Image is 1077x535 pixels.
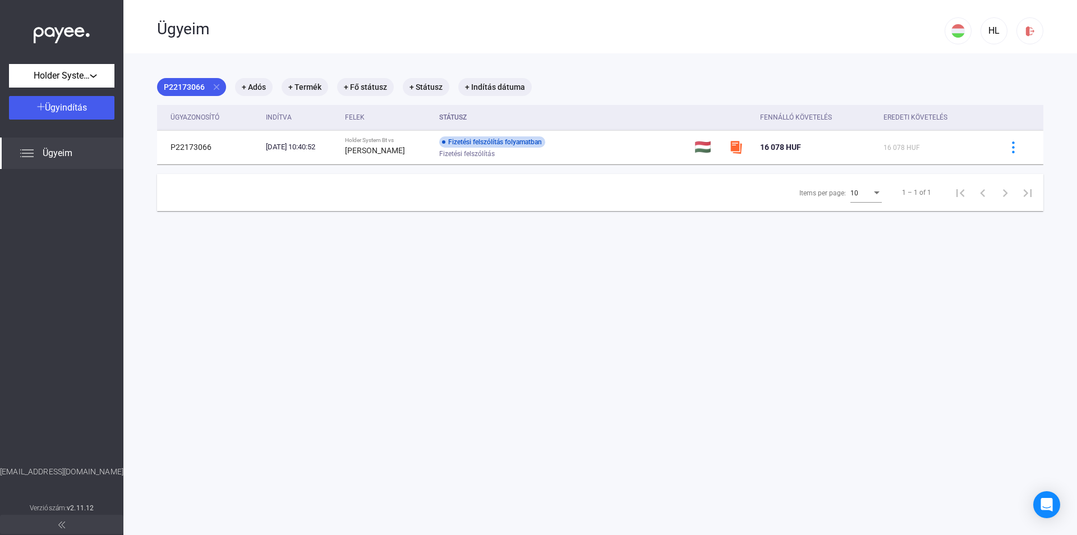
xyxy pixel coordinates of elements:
[34,21,90,44] img: white-payee-white-dot.svg
[58,522,65,528] img: arrow-double-left-grey.svg
[171,111,257,124] div: Ügyazonosító
[458,78,532,96] mat-chip: + Indítás dátuma
[994,181,1016,204] button: Next page
[984,24,1004,38] div: HL
[235,78,273,96] mat-chip: + Adós
[1016,181,1039,204] button: Last page
[211,82,222,92] mat-icon: close
[729,140,743,154] img: szamlazzhu-mini
[157,20,945,39] div: Ügyeim
[760,111,875,124] div: Fennálló követelés
[760,111,832,124] div: Fennálló követelés
[266,141,336,153] div: [DATE] 10:40:52
[20,147,34,160] img: list.svg
[439,147,495,161] span: Fizetési felszólítás
[43,147,72,160] span: Ügyeim
[9,64,114,88] button: Holder System Bt
[850,186,882,199] mat-select: Items per page:
[760,143,801,152] span: 16 078 HUF
[345,137,430,144] div: Holder System Bt vs
[1016,17,1043,44] button: logout-red
[34,69,90,83] span: Holder System Bt
[902,186,931,199] div: 1 – 1 of 1
[37,103,45,111] img: plus-white.svg
[945,17,972,44] button: HU
[1007,141,1019,153] img: more-blue
[171,111,219,124] div: Ügyazonosító
[439,136,545,148] div: Fizetési felszólítás folyamatban
[883,144,920,152] span: 16 078 HUF
[799,186,846,200] div: Items per page:
[157,78,226,96] mat-chip: P22173066
[883,111,987,124] div: Eredeti követelés
[345,111,430,124] div: Felek
[1033,491,1060,518] div: Open Intercom Messenger
[403,78,449,96] mat-chip: + Státusz
[951,24,965,38] img: HU
[883,111,947,124] div: Eredeti követelés
[435,105,690,130] th: Státusz
[282,78,328,96] mat-chip: + Termék
[690,130,725,164] td: 🇭🇺
[337,78,394,96] mat-chip: + Fő státusz
[266,111,292,124] div: Indítva
[157,130,261,164] td: P22173066
[345,146,405,155] strong: [PERSON_NAME]
[972,181,994,204] button: Previous page
[67,504,94,512] strong: v2.11.12
[949,181,972,204] button: First page
[850,189,858,197] span: 10
[345,111,365,124] div: Felek
[266,111,336,124] div: Indítva
[981,17,1007,44] button: HL
[45,102,87,113] span: Ügyindítás
[1024,25,1036,37] img: logout-red
[1001,135,1025,159] button: more-blue
[9,96,114,120] button: Ügyindítás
